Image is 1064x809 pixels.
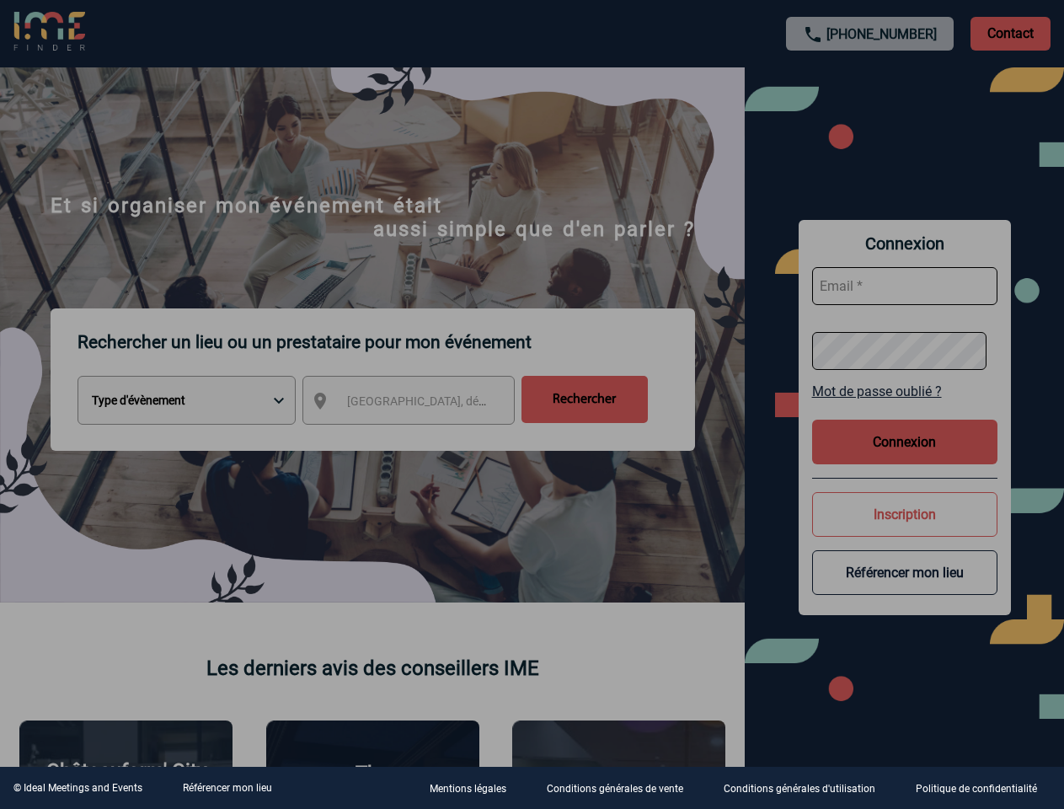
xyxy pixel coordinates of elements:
[902,780,1064,796] a: Politique de confidentialité
[547,784,683,796] p: Conditions générales de vente
[13,782,142,794] div: © Ideal Meetings and Events
[724,784,875,796] p: Conditions générales d'utilisation
[183,782,272,794] a: Référencer mon lieu
[916,784,1037,796] p: Politique de confidentialité
[430,784,506,796] p: Mentions légales
[710,780,902,796] a: Conditions générales d'utilisation
[416,780,533,796] a: Mentions légales
[533,780,710,796] a: Conditions générales de vente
